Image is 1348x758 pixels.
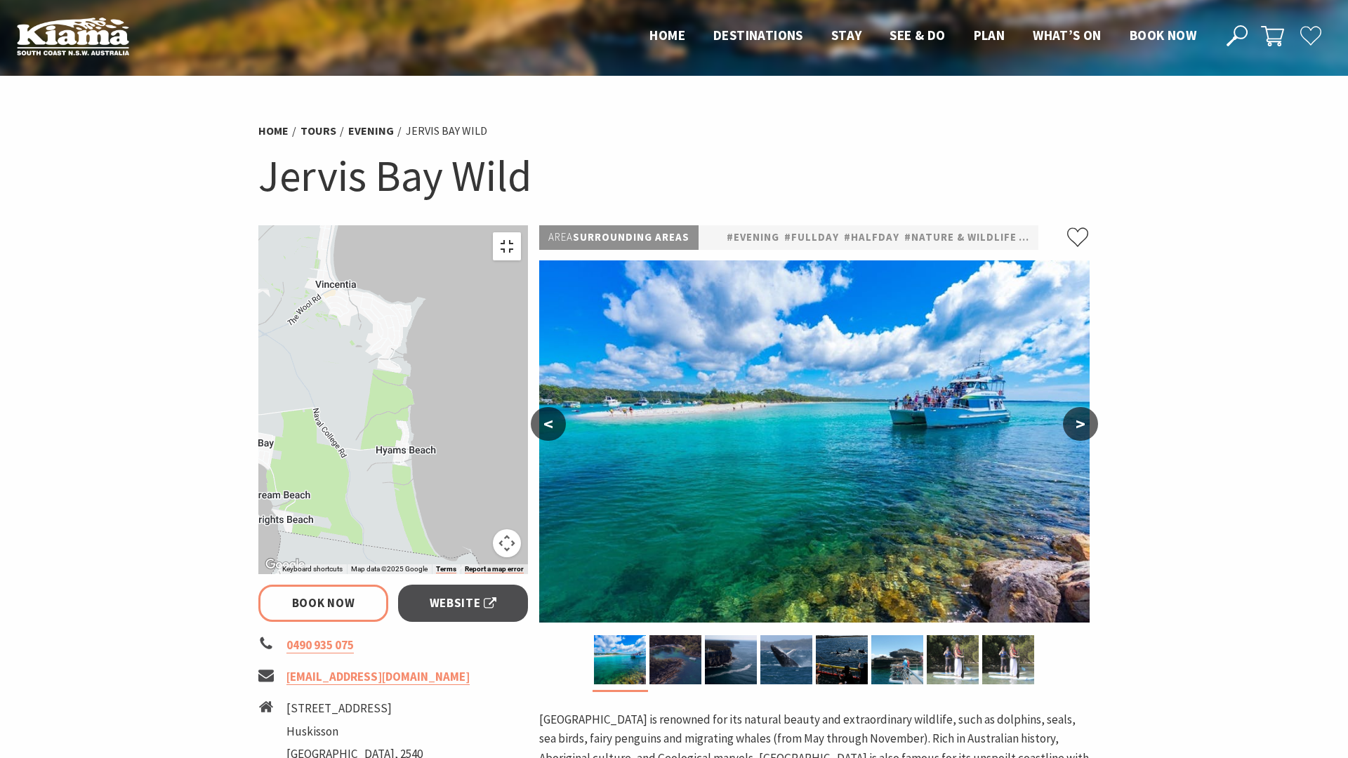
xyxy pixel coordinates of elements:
[635,25,1210,48] nav: Main Menu
[594,635,646,684] img: Disabled Access Vessel
[904,229,1017,246] a: #Nature & Wildlife
[430,594,497,613] span: Website
[282,564,343,574] button: Keyboard shortcuts
[262,556,308,574] img: Google
[465,565,524,573] a: Report a map error
[705,635,757,684] img: Pt Perp Lighthouse
[348,124,394,138] a: Evening
[1130,27,1196,44] span: Book now
[727,229,779,246] a: #Evening
[286,722,423,741] li: Huskisson
[831,27,862,44] span: Stay
[286,669,470,685] a: [EMAIL_ADDRESS][DOMAIN_NAME]
[890,27,945,44] span: See & Do
[17,17,129,55] img: Kiama Logo
[531,407,566,441] button: <
[1063,407,1098,441] button: >
[844,229,899,246] a: #halfday
[406,122,487,140] li: Jervis Bay Wild
[816,635,868,684] img: Summer Boom Netting
[539,260,1090,623] img: Disabled Access Vessel
[713,27,803,44] span: Destinations
[258,124,289,138] a: Home
[286,699,423,718] li: [STREET_ADDRESS]
[649,27,685,44] span: Home
[649,635,701,684] img: Honeymoon Bay Jervis Bay
[493,529,521,557] button: Map camera controls
[1033,27,1102,44] span: What’s On
[927,635,979,684] img: SUP Hire
[974,27,1005,44] span: Plan
[493,232,521,260] button: Toggle fullscreen view
[436,565,456,573] a: Terms (opens in new tab)
[351,565,428,573] span: Map data ©2025 Google
[258,147,1090,204] h1: Jervis Bay Wild
[262,556,308,574] a: Open this area in Google Maps (opens a new window)
[548,230,573,244] span: Area
[286,637,354,653] a: 0490 935 075
[982,635,1034,684] img: SUP Hire
[300,124,336,138] a: Tours
[398,585,528,622] a: Website
[539,225,699,250] p: Surrounding Areas
[760,635,812,684] img: Humpback Whale
[784,229,839,246] a: #fullday
[258,585,388,622] a: Book Now
[871,635,923,684] img: Port Venture Inclusive Vessel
